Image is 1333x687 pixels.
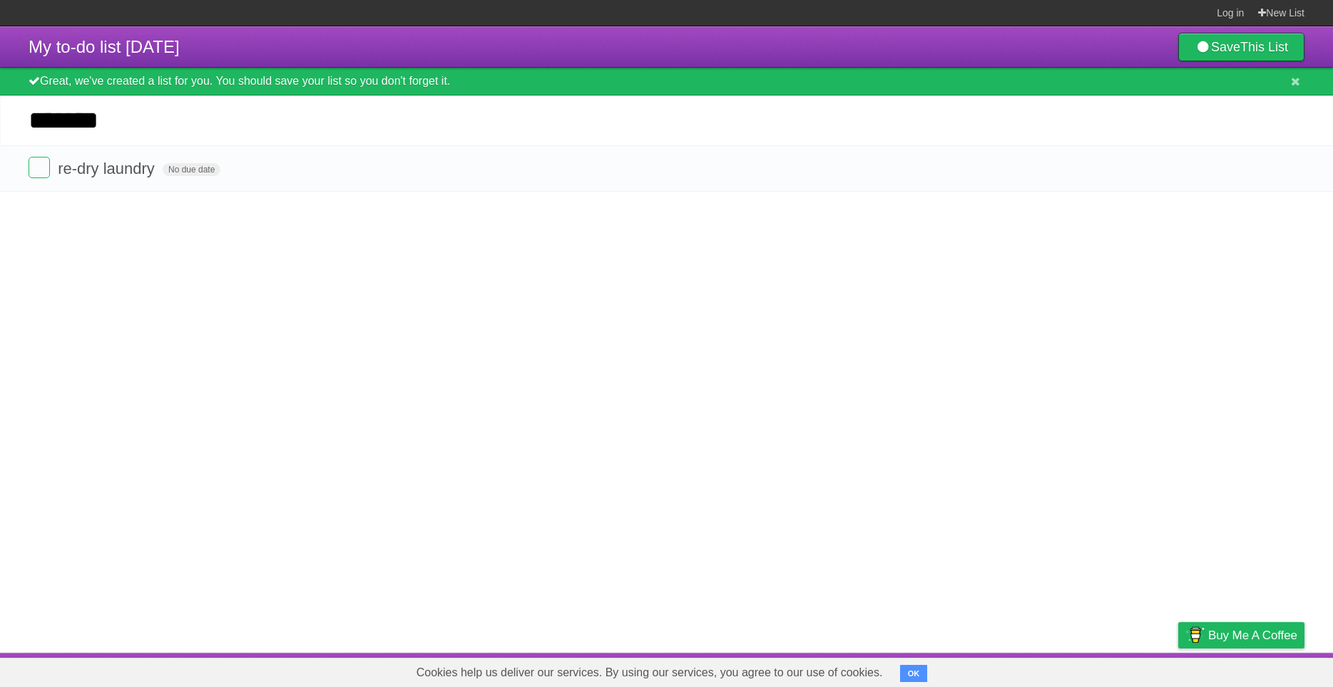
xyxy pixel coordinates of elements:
[1185,623,1205,647] img: Buy me a coffee
[1036,656,1093,683] a: Developers
[900,665,928,682] button: OK
[1111,656,1143,683] a: Terms
[29,37,180,56] span: My to-do list [DATE]
[402,658,897,687] span: Cookies help us deliver our services. By using our services, you agree to our use of cookies.
[58,160,158,177] span: re-dry laundry
[163,163,220,176] span: No due date
[1208,623,1297,648] span: Buy me a coffee
[29,157,50,178] label: Done
[1240,40,1288,54] b: This List
[1178,33,1304,61] a: SaveThis List
[1215,656,1304,683] a: Suggest a feature
[989,656,1018,683] a: About
[1178,622,1304,649] a: Buy me a coffee
[1160,656,1197,683] a: Privacy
